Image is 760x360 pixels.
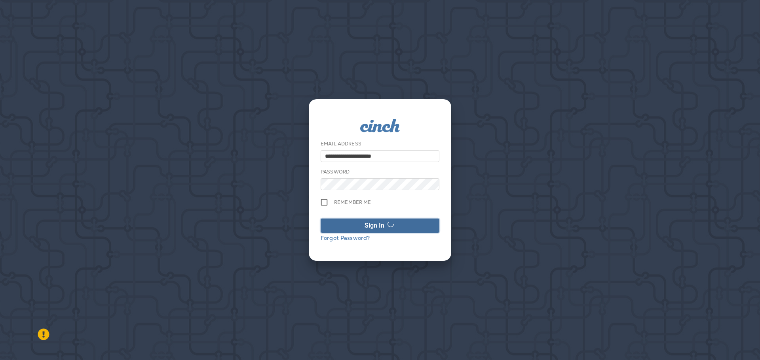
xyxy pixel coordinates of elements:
[321,234,370,241] a: Forgot Password?
[334,199,371,205] span: Remember me
[321,169,350,175] label: Password
[321,141,361,147] label: Email Address
[321,219,439,233] button: Sign In
[365,221,384,230] div: Sign In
